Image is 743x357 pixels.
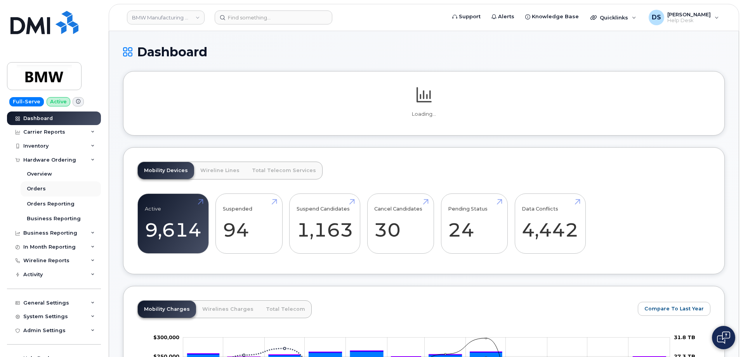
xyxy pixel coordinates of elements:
a: Mobility Devices [138,162,194,179]
a: Wirelines Charges [196,301,260,318]
a: Cancel Candidates 30 [374,198,427,249]
span: Compare To Last Year [644,305,704,312]
tspan: 31.8 TB [674,334,695,340]
img: Open chat [717,331,730,344]
a: Suspended 94 [223,198,275,249]
g: $0 [153,334,179,340]
h1: Dashboard [123,45,725,59]
a: Total Telecom Services [246,162,322,179]
a: Data Conflicts 4,442 [522,198,578,249]
tspan: $300,000 [153,334,179,340]
p: Loading... [137,111,710,118]
a: Active 9,614 [145,198,201,249]
a: Suspend Candidates 1,163 [297,198,353,249]
a: Mobility Charges [138,301,196,318]
a: Pending Status 24 [448,198,500,249]
button: Compare To Last Year [638,302,710,316]
a: Wireline Lines [194,162,246,179]
a: Total Telecom [260,301,311,318]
